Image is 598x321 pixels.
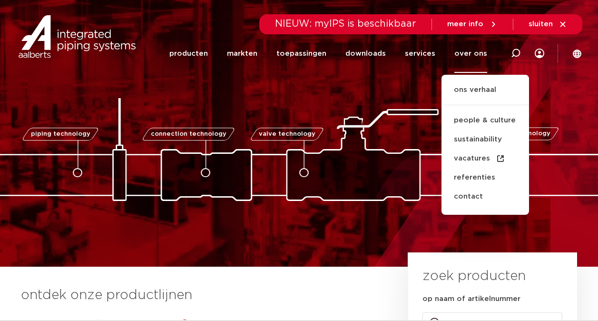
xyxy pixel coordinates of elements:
a: referenties [441,168,529,187]
label: op naam of artikelnummer [422,294,520,304]
a: markten [227,34,257,73]
span: piping technology [31,131,90,137]
a: producten [169,34,208,73]
a: people & culture [441,111,529,130]
h3: zoek producten [422,267,526,286]
a: downloads [345,34,386,73]
a: ons verhaal [441,84,529,105]
a: services [405,34,435,73]
a: meer info [447,20,498,29]
a: contact [441,187,529,206]
h3: ontdek onze productlijnen [21,286,376,305]
span: meer info [447,20,483,28]
a: toepassingen [276,34,326,73]
a: over ons [454,34,487,73]
span: valve technology [259,131,315,137]
nav: Menu [169,34,487,73]
a: sluiten [529,20,567,29]
a: sustainability [441,130,529,149]
a: vacatures [441,149,529,168]
div: my IPS [535,34,544,73]
span: sluiten [529,20,553,28]
span: connection technology [150,131,226,137]
span: fastening technology [480,131,550,137]
span: NIEUW: myIPS is beschikbaar [275,19,416,29]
